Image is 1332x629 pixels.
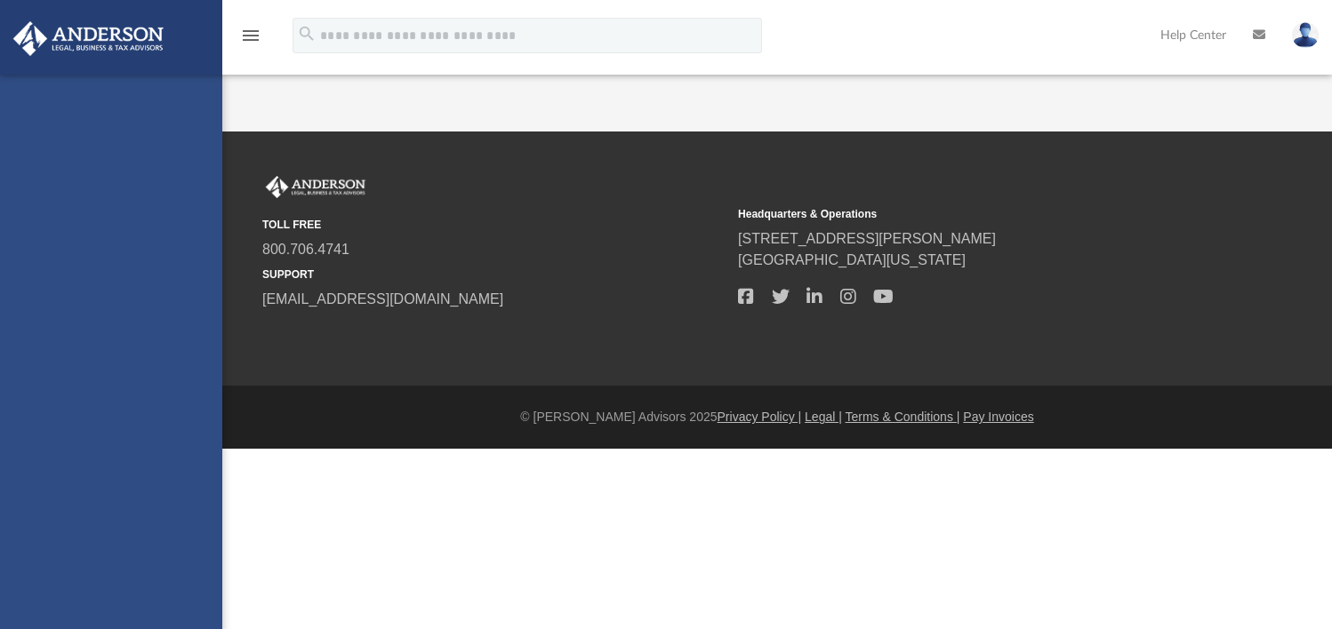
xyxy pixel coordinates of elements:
img: Anderson Advisors Platinum Portal [8,21,169,56]
i: menu [240,25,261,46]
small: SUPPORT [262,267,726,283]
div: © [PERSON_NAME] Advisors 2025 [222,408,1332,426]
small: TOLL FREE [262,217,726,233]
a: 800.706.4741 [262,242,349,257]
a: [STREET_ADDRESS][PERSON_NAME] [738,231,996,246]
a: [EMAIL_ADDRESS][DOMAIN_NAME] [262,291,503,307]
img: Anderson Advisors Platinum Portal [262,176,369,199]
a: Pay Invoices [963,410,1033,424]
a: Terms & Conditions | [846,410,960,424]
a: menu [240,34,261,46]
i: search [297,24,317,44]
a: [GEOGRAPHIC_DATA][US_STATE] [738,252,966,267]
small: Headquarters & Operations [738,206,1201,222]
img: User Pic [1292,22,1319,48]
a: Privacy Policy | [718,410,802,424]
a: Legal | [805,410,842,424]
